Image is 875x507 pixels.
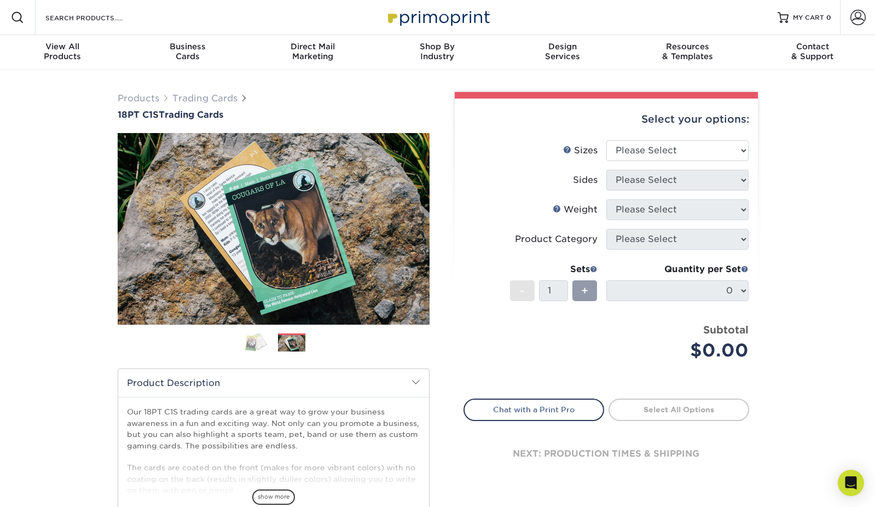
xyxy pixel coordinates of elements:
[375,35,500,70] a: Shop ByIndustry
[615,337,749,364] div: $0.00
[463,99,749,140] div: Select your options:
[500,35,625,70] a: DesignServices
[127,406,420,496] p: Our 18PT C1S trading cards are a great way to grow your business awareness in a fun and exciting ...
[252,489,295,504] span: show more
[793,13,824,22] span: MY CART
[581,283,588,299] span: +
[838,470,864,496] div: Open Intercom Messenger
[703,324,749,336] strong: Subtotal
[463,421,749,487] div: next: production times & shipping
[573,174,598,187] div: Sides
[510,263,598,276] div: Sets
[463,399,604,420] a: Chat with a Print Pro
[125,35,250,70] a: BusinessCards
[553,203,598,216] div: Weight
[625,35,750,70] a: Resources& Templates
[375,42,500,51] span: Shop By
[3,474,93,503] iframe: Google Customer Reviews
[500,42,625,51] span: Design
[125,42,250,51] span: Business
[250,35,375,70] a: Direct MailMarketing
[750,42,875,51] span: Contact
[383,5,492,29] img: Primoprint
[241,333,269,352] img: Trading Cards 01
[172,93,237,103] a: Trading Cards
[118,110,430,120] h1: Trading Cards
[750,42,875,61] div: & Support
[609,399,749,420] a: Select All Options
[118,133,430,325] img: 18PT C1S 02
[118,93,159,103] a: Products
[606,263,749,276] div: Quantity per Set
[118,110,430,120] a: 18PT C1STrading Cards
[125,42,250,61] div: Cards
[563,144,598,157] div: Sizes
[278,335,305,352] img: Trading Cards 02
[520,283,525,299] span: -
[250,42,375,51] span: Direct Mail
[750,35,875,70] a: Contact& Support
[250,42,375,61] div: Marketing
[500,42,625,61] div: Services
[118,110,159,120] span: 18PT C1S
[44,11,151,24] input: SEARCH PRODUCTS.....
[515,233,598,246] div: Product Category
[625,42,750,61] div: & Templates
[625,42,750,51] span: Resources
[118,369,429,397] h2: Product Description
[375,42,500,61] div: Industry
[826,14,831,21] span: 0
